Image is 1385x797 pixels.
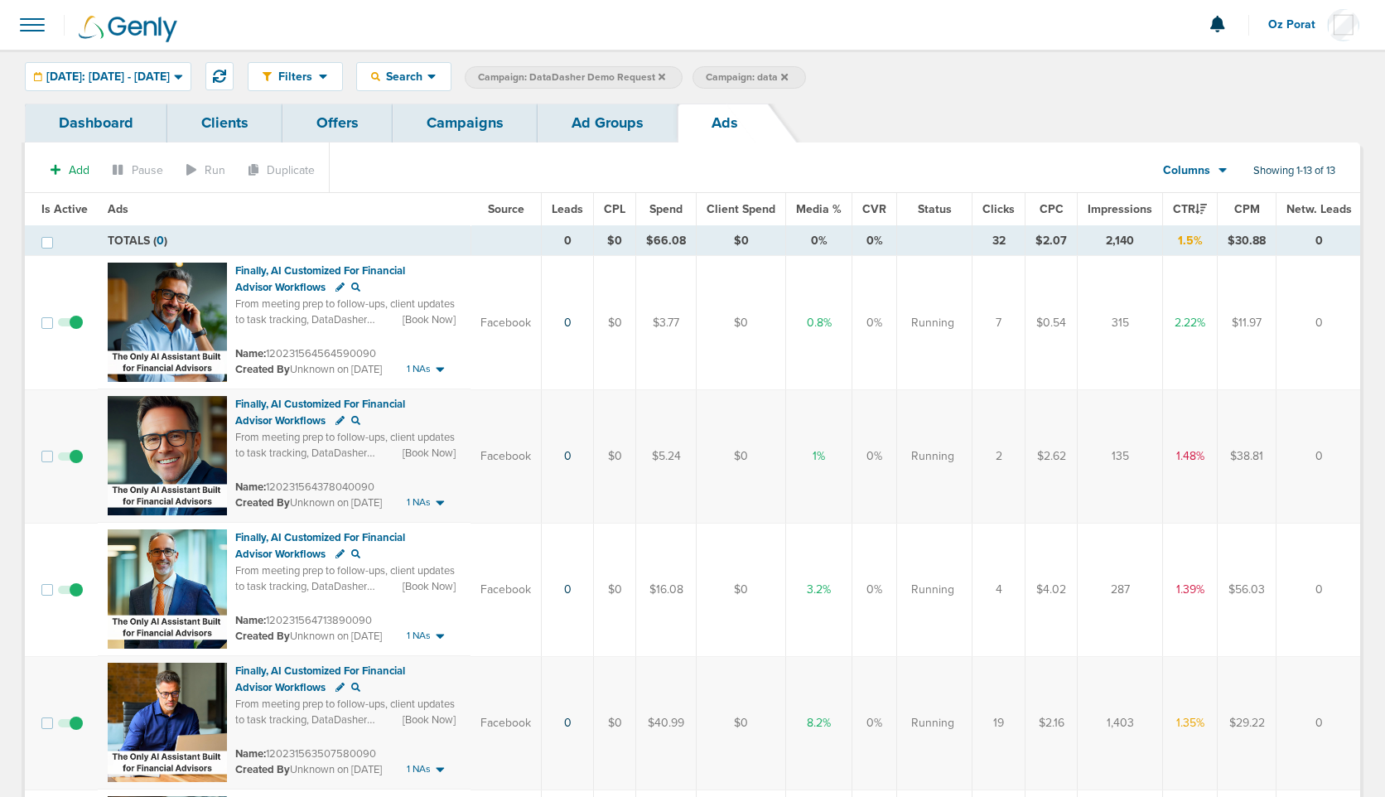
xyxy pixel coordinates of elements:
small: Unknown on [DATE] [235,362,382,377]
td: 4 [972,523,1025,656]
span: CVR [862,202,886,216]
td: 0.8% [786,256,852,390]
a: 0 [564,716,572,730]
td: Facebook [471,656,542,790]
img: Ad image [108,396,227,515]
td: $56.03 [1218,523,1276,656]
span: 0 [157,234,164,248]
td: $2.62 [1025,389,1078,523]
span: CPC [1040,202,1064,216]
td: 8.2% [786,656,852,790]
span: [Book Now] [403,446,456,461]
td: 0% [786,226,852,256]
td: 0% [852,523,897,656]
small: 120231563507580090 [235,747,376,761]
td: 2 [972,389,1025,523]
span: Netw. Leads [1286,202,1352,216]
td: $0 [697,523,786,656]
span: Is Active [41,202,88,216]
span: Running [911,315,954,331]
img: Ad image [108,263,227,382]
span: Source [488,202,524,216]
span: [Book Now] [403,312,456,327]
span: From meeting prep to follow-ups, client updates to task tracking, DataDasher handles it all—autom... [235,431,461,558]
span: Finally, AI Customized For Financial Advisor Workflows [235,664,405,694]
td: 19 [972,656,1025,790]
td: 1% [786,389,852,523]
td: 0 [542,226,594,256]
span: Add [69,163,89,177]
td: 0% [852,389,897,523]
span: CPM [1234,202,1260,216]
span: Ads [108,202,128,216]
span: Status [918,202,952,216]
td: $0 [697,656,786,790]
span: Name: [235,614,266,627]
span: Name: [235,747,266,761]
td: $66.08 [636,226,697,256]
td: Facebook [471,523,542,656]
td: 0 [1276,523,1369,656]
td: $0 [594,523,636,656]
span: Created By [235,363,290,376]
a: Ad Groups [538,104,678,142]
span: Oz Porat [1268,19,1327,31]
td: 1.39% [1163,523,1218,656]
td: 135 [1078,389,1163,523]
span: Created By [235,496,290,510]
span: Finally, AI Customized For Financial Advisor Workflows [235,264,405,294]
small: Unknown on [DATE] [235,629,382,644]
td: $5.24 [636,389,697,523]
span: 1 NAs [407,362,431,376]
td: $0 [697,256,786,390]
td: $4.02 [1025,523,1078,656]
span: 1 NAs [407,629,431,643]
td: 2.22% [1163,256,1218,390]
td: $0 [594,389,636,523]
span: Name: [235,347,266,360]
td: Facebook [471,256,542,390]
span: Clicks [982,202,1015,216]
td: 7 [972,256,1025,390]
td: $2.07 [1025,226,1078,256]
span: Leads [552,202,583,216]
td: 32 [972,226,1025,256]
td: $11.97 [1218,256,1276,390]
td: $0.54 [1025,256,1078,390]
td: $0 [594,656,636,790]
span: Finally, AI Customized For Financial Advisor Workflows [235,398,405,427]
small: 120231564378040090 [235,481,374,494]
span: Showing 1-13 of 13 [1253,164,1335,178]
td: 3.2% [786,523,852,656]
a: Dashboard [25,104,167,142]
a: 0 [564,316,572,330]
span: 1 NAs [407,495,431,510]
span: Filters [272,70,319,84]
span: [Book Now] [403,579,456,594]
span: [DATE]: [DATE] - [DATE] [46,71,170,83]
a: 0 [564,449,572,463]
td: 315 [1078,256,1163,390]
span: Running [911,582,954,598]
td: 0 [1276,389,1369,523]
td: $0 [594,226,636,256]
a: Offers [282,104,393,142]
a: 0 [564,582,572,597]
span: Name: [235,481,266,494]
td: $0 [697,389,786,523]
button: Add [41,158,99,182]
span: Running [911,448,954,465]
span: CPL [604,202,625,216]
span: Media % [796,202,842,216]
td: 0 [1276,256,1369,390]
img: Genly [79,16,177,42]
span: [Book Now] [403,712,456,727]
td: $0 [594,256,636,390]
a: Ads [678,104,772,142]
td: $38.81 [1218,389,1276,523]
span: Columns [1163,162,1210,179]
span: Finally, AI Customized For Financial Advisor Workflows [235,531,405,561]
span: Search [380,70,427,84]
span: From meeting prep to follow-ups, client updates to task tracking, DataDasher handles it all—autom... [235,297,461,424]
td: $3.77 [636,256,697,390]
